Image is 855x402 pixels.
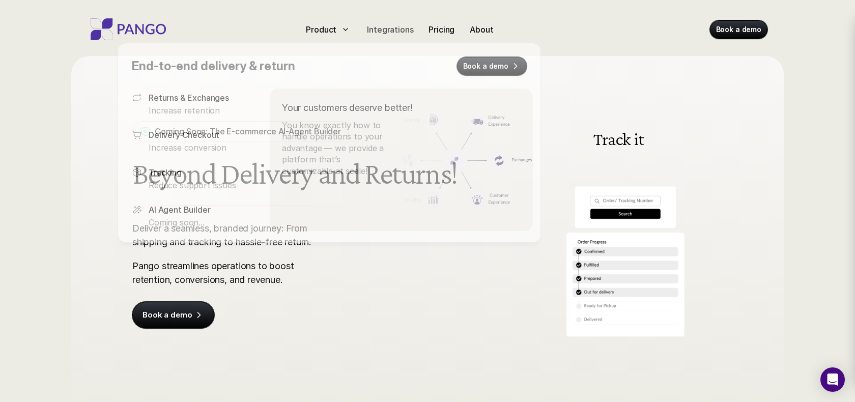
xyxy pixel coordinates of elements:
[500,217,515,233] button: Previous
[132,259,329,286] p: Pango streamlines operations to boost retention, conversions, and revenue.
[142,310,192,320] p: Book a demo
[306,23,336,36] p: Product
[132,221,329,249] p: Deliver a seamless, branded journey: From shipping and tracking to hassle-free return.
[820,367,845,392] div: Open Intercom Messenger
[262,107,495,342] img: Delivery and shipping management software doing A/B testing at the checkout for different carrier...
[716,24,761,35] p: Book a demo
[429,23,454,36] p: Pricing
[697,217,712,233] img: Next Arrow
[367,23,413,36] p: Integrations
[466,21,497,38] a: About
[697,217,712,233] button: Next
[363,21,417,38] a: Integrations
[155,125,341,137] p: Coming Soon: The E-commerce AI-Agent Builder
[132,157,461,190] h1: Beyond Delivery and Returns!
[500,217,515,233] img: Back Arrow
[424,21,459,38] a: Pricing
[470,23,493,36] p: About
[502,107,735,342] img: A branded tracking portal for e-commerce companies, search order ID to track the entire product j...
[132,302,214,328] a: Book a demo
[710,20,767,39] a: Book a demo
[522,130,715,148] h3: Track it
